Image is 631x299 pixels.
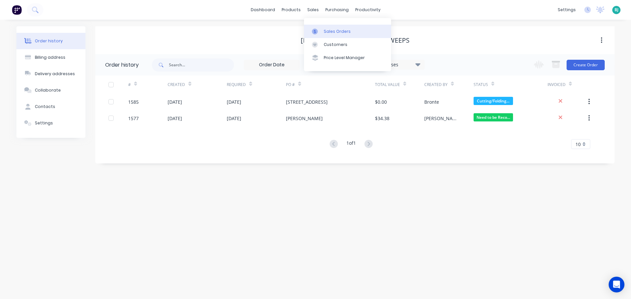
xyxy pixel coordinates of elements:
div: Billing address [35,54,65,60]
button: Billing address [16,49,85,66]
span: BJ [615,7,619,13]
div: 1 of 1 [346,139,356,149]
div: Sales Orders [324,29,351,34]
a: Sales Orders [304,25,391,38]
div: [DATE] [227,98,241,105]
div: Created [168,82,185,88]
img: Factory [12,5,22,15]
div: Order history [35,38,63,44]
div: Status [474,82,488,88]
div: [PERSON_NAME] [424,115,460,122]
div: [STREET_ADDRESS] [286,98,328,105]
div: 1585 [128,98,139,105]
div: Created By [424,75,474,94]
a: dashboard [247,5,278,15]
div: Open Intercom Messenger [609,277,624,292]
div: # [128,82,131,88]
div: # [128,75,168,94]
div: Total Value [375,75,424,94]
div: Created [168,75,227,94]
div: Required [227,75,286,94]
div: Required [227,82,246,88]
div: PO # [286,75,375,94]
div: Total Value [375,82,400,88]
div: $0.00 [375,98,387,105]
input: Search... [169,58,234,72]
div: [PERSON_NAME] CHIMNEY SWEEPS [301,36,409,44]
div: Invoiced [548,82,566,88]
div: [DATE] [168,115,182,122]
div: Status [474,75,548,94]
button: Order history [16,33,85,49]
div: purchasing [322,5,352,15]
div: Customers [324,42,347,48]
span: Cutting/Folding... [474,97,513,105]
div: productivity [352,5,384,15]
div: Order history [105,61,139,69]
div: Delivery addresses [35,71,75,77]
div: Created By [424,82,448,88]
span: 10 [575,141,581,148]
div: Bronte [424,98,439,105]
a: Customers [304,38,391,51]
div: Settings [35,120,53,126]
button: Settings [16,115,85,131]
div: [DATE] [227,115,241,122]
div: Contacts [35,104,55,110]
a: Price Level Manager [304,51,391,64]
div: settings [554,5,579,15]
div: PO # [286,82,295,88]
div: [DATE] [168,98,182,105]
div: Invoiced [548,75,587,94]
div: Price Level Manager [324,55,365,61]
span: Need to be Reco... [474,113,513,121]
div: products [278,5,304,15]
div: 1577 [128,115,139,122]
div: sales [304,5,322,15]
button: Create Order [567,60,605,70]
button: Delivery addresses [16,66,85,82]
div: 34 Statuses [369,61,424,68]
div: Collaborate [35,87,61,93]
div: [PERSON_NAME] [286,115,323,122]
div: $34.38 [375,115,389,122]
button: Collaborate [16,82,85,98]
input: Order Date [244,60,299,70]
button: Contacts [16,98,85,115]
